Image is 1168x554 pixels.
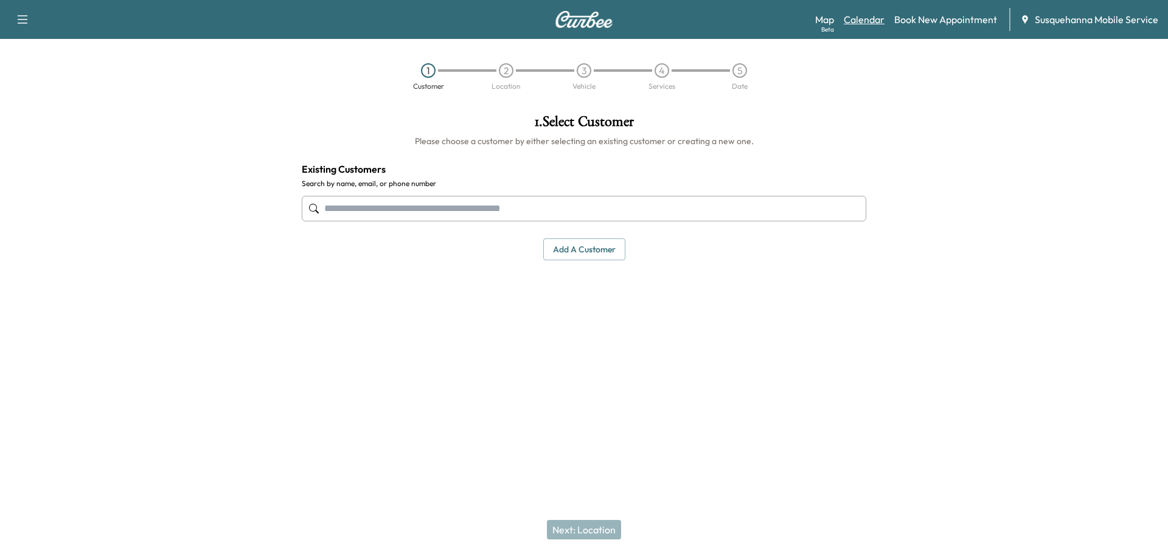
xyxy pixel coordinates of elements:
img: Curbee Logo [555,11,613,28]
h4: Existing Customers [302,162,866,176]
div: Beta [821,25,834,34]
h1: 1 . Select Customer [302,114,866,135]
div: 3 [577,63,591,78]
div: Date [732,83,748,90]
span: Susquehanna Mobile Service [1035,12,1158,27]
div: 1 [421,63,436,78]
div: 2 [499,63,513,78]
button: Add a customer [543,238,625,261]
label: Search by name, email, or phone number [302,179,866,189]
div: Vehicle [572,83,596,90]
div: 5 [732,63,747,78]
div: Location [492,83,521,90]
a: MapBeta [815,12,834,27]
div: Services [648,83,675,90]
a: Book New Appointment [894,12,997,27]
div: Customer [413,83,444,90]
div: 4 [655,63,669,78]
h6: Please choose a customer by either selecting an existing customer or creating a new one. [302,135,866,147]
a: Calendar [844,12,885,27]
